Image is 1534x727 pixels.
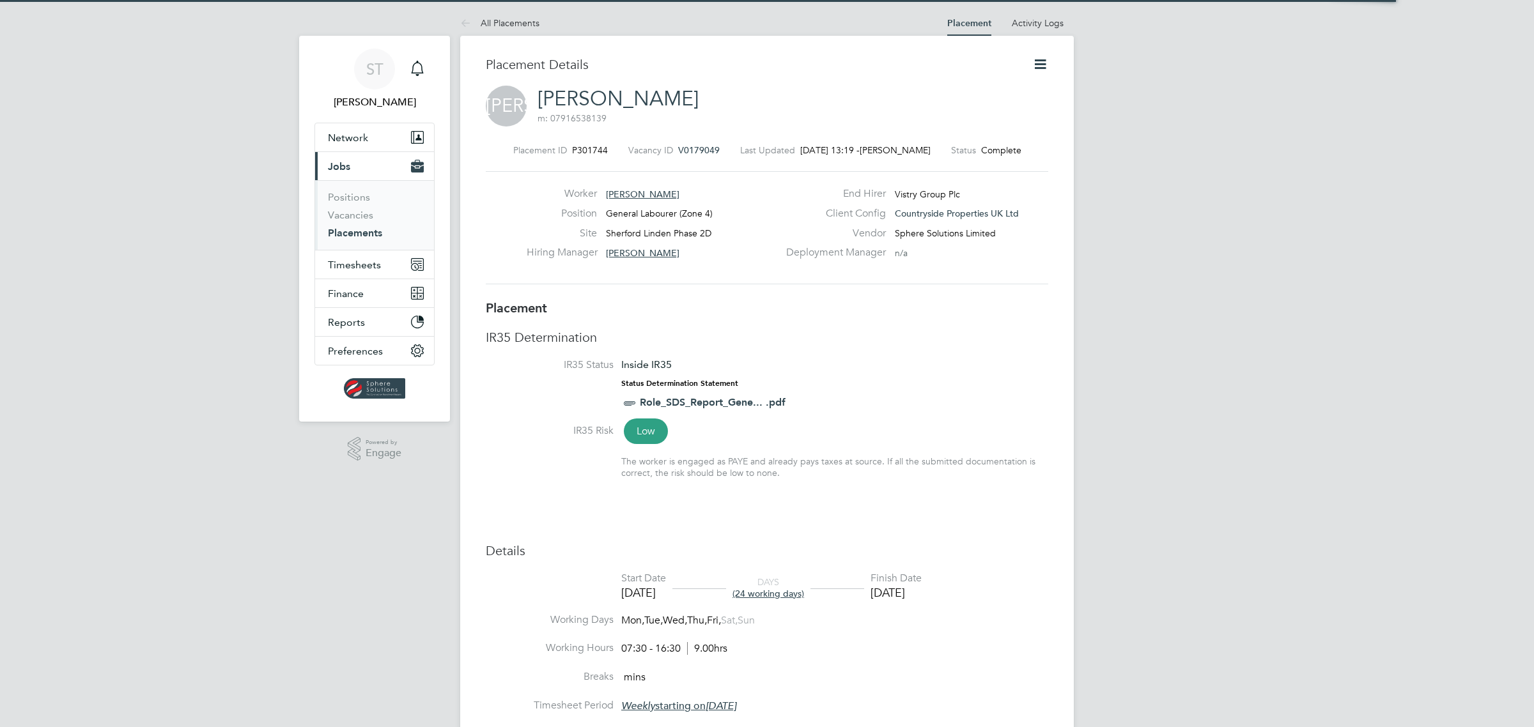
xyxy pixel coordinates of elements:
[779,246,886,259] label: Deployment Manager
[314,95,435,110] span: Selin Thomas
[486,699,614,712] label: Timesheet Period
[527,207,597,220] label: Position
[678,144,720,156] span: V0179049
[624,418,668,444] span: Low
[621,614,644,627] span: Mon,
[621,572,666,585] div: Start Date
[486,613,614,627] label: Working Days
[726,576,810,599] div: DAYS
[314,378,435,399] a: Go to home page
[486,358,614,372] label: IR35 Status
[460,17,539,29] a: All Placements
[644,614,663,627] span: Tue,
[366,437,401,448] span: Powered by
[800,144,860,156] span: [DATE] 13:19 -
[348,437,402,461] a: Powered byEngage
[486,641,614,655] label: Working Hours
[621,379,738,388] strong: Status Determination Statement
[315,250,434,279] button: Timesheets
[779,227,886,240] label: Vendor
[624,671,646,684] span: mins
[621,358,672,371] span: Inside IR35
[299,36,450,422] nav: Main navigation
[895,227,996,239] span: Sphere Solutions Limited
[895,188,960,200] span: Vistry Group Plc
[621,642,727,655] div: 07:30 - 16:30
[860,144,931,156] span: [PERSON_NAME]
[328,259,381,271] span: Timesheets
[606,208,713,219] span: General Labourer (Zone 4)
[328,132,368,144] span: Network
[513,144,567,156] label: Placement ID
[315,279,434,307] button: Finance
[687,642,727,655] span: 9.00hrs
[366,61,383,77] span: ST
[486,670,614,684] label: Breaks
[621,700,736,712] span: starting on
[486,56,1013,73] h3: Placement Details
[328,287,364,300] span: Finance
[486,329,1048,346] h3: IR35 Determination
[315,308,434,336] button: Reports
[606,247,679,259] span: [PERSON_NAME]
[621,455,1048,478] div: The worker is engaged as PAYE and already pays taxes at source. If all the submitted documentatio...
[895,247,908,259] span: n/a
[314,49,435,110] a: ST[PERSON_NAME]
[1012,17,1064,29] a: Activity Logs
[871,572,922,585] div: Finish Date
[344,378,406,399] img: spheresolutions-logo-retina.png
[328,345,383,357] span: Preferences
[486,542,1048,559] h3: Details
[606,188,679,200] span: [PERSON_NAME]
[486,86,527,126] span: [PERSON_NAME]
[486,300,547,316] b: Placement
[328,316,365,328] span: Reports
[328,191,370,203] a: Positions
[538,112,607,124] span: m: 07916538139
[315,123,434,151] button: Network
[527,246,597,259] label: Hiring Manager
[621,585,666,600] div: [DATE]
[328,209,373,221] a: Vacancies
[572,144,608,156] span: P301744
[721,614,738,627] span: Sat,
[740,144,795,156] label: Last Updated
[895,208,1019,219] span: Countryside Properties UK Ltd
[738,614,755,627] span: Sun
[366,448,401,459] span: Engage
[779,187,886,201] label: End Hirer
[328,160,350,172] span: Jobs
[527,187,597,201] label: Worker
[315,152,434,180] button: Jobs
[951,144,976,156] label: Status
[707,614,721,627] span: Fri,
[687,614,707,627] span: Thu,
[606,227,711,239] span: Sherford Linden Phase 2D
[640,396,786,408] a: Role_SDS_Report_Gene... .pdf
[486,424,614,438] label: IR35 Risk
[732,588,804,599] span: (24 working days)
[981,144,1021,156] span: Complete
[621,700,655,712] em: Weekly
[538,86,699,111] a: [PERSON_NAME]
[663,614,687,627] span: Wed,
[315,180,434,250] div: Jobs
[328,227,382,239] a: Placements
[947,18,991,29] a: Placement
[315,337,434,365] button: Preferences
[706,700,736,712] em: [DATE]
[779,207,886,220] label: Client Config
[527,227,597,240] label: Site
[871,585,922,600] div: [DATE]
[628,144,673,156] label: Vacancy ID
